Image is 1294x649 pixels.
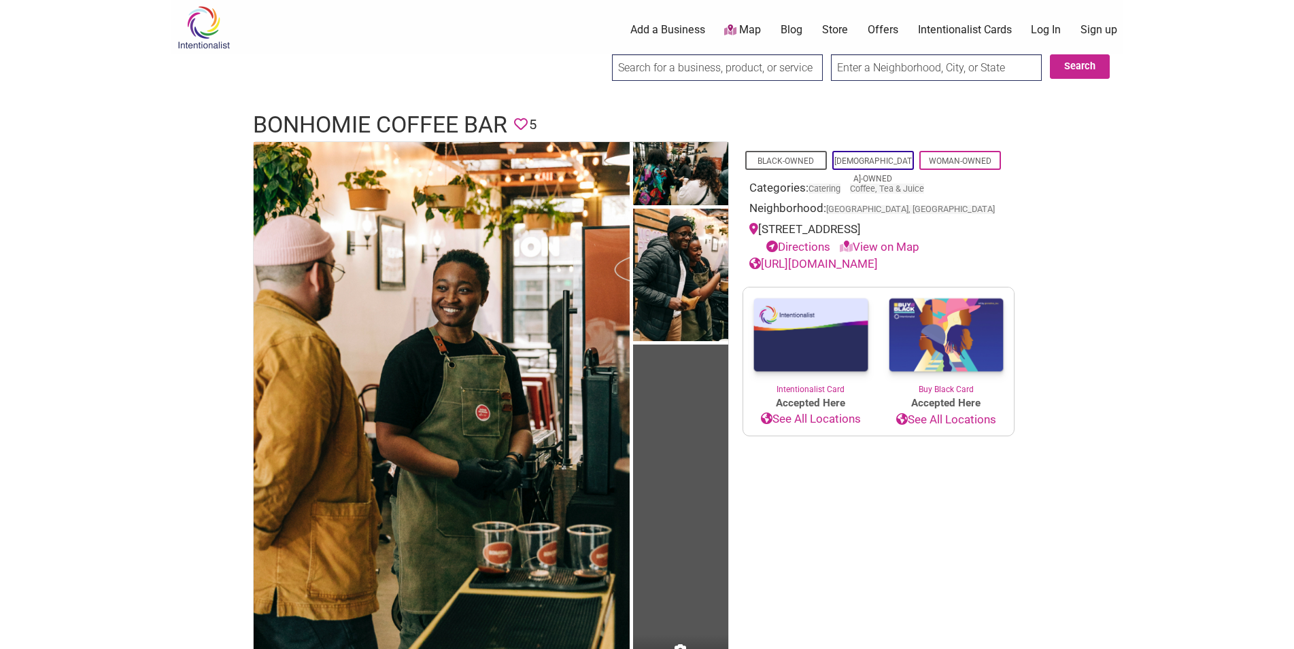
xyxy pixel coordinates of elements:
input: Search for a business, product, or service [612,54,823,81]
a: Intentionalist Card [743,287,879,396]
a: Woman-Owned [929,156,991,166]
a: Intentionalist Cards [918,22,1012,37]
span: [GEOGRAPHIC_DATA], [GEOGRAPHIC_DATA] [826,205,995,214]
a: Sign up [1080,22,1117,37]
a: [URL][DOMAIN_NAME] [749,257,878,270]
a: Add a Business [630,22,705,37]
div: Categories: [749,179,1008,200]
input: Enter a Neighborhood, City, or State [831,54,1042,81]
img: Intentionalist [171,5,236,50]
button: Search [1050,54,1110,79]
a: [DEMOGRAPHIC_DATA]-Owned [834,156,912,183]
span: 5 [529,114,537,135]
a: Store [822,22,848,37]
a: Catering [808,183,840,194]
a: Directions [766,240,830,253]
a: See All Locations [879,411,1014,429]
a: Map [724,22,761,38]
span: You must be logged in to save favorites. [514,114,528,135]
a: Black-Owned [757,156,814,166]
a: Offers [868,22,898,37]
div: Neighborhood: [749,200,1008,221]
img: Buy Black Card [879,287,1014,384]
span: Accepted Here [879,396,1014,411]
h1: Bonhomie Coffee Bar [253,109,507,141]
a: Coffee, Tea & Juice [850,183,924,194]
a: View on Map [840,240,919,253]
a: Blog [781,22,802,37]
a: Log In [1031,22,1061,37]
a: See All Locations [743,410,879,428]
img: Intentionalist Card [743,287,879,383]
span: Accepted Here [743,396,879,411]
div: [STREET_ADDRESS] [749,221,1008,256]
a: Buy Black Card [879,287,1014,396]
